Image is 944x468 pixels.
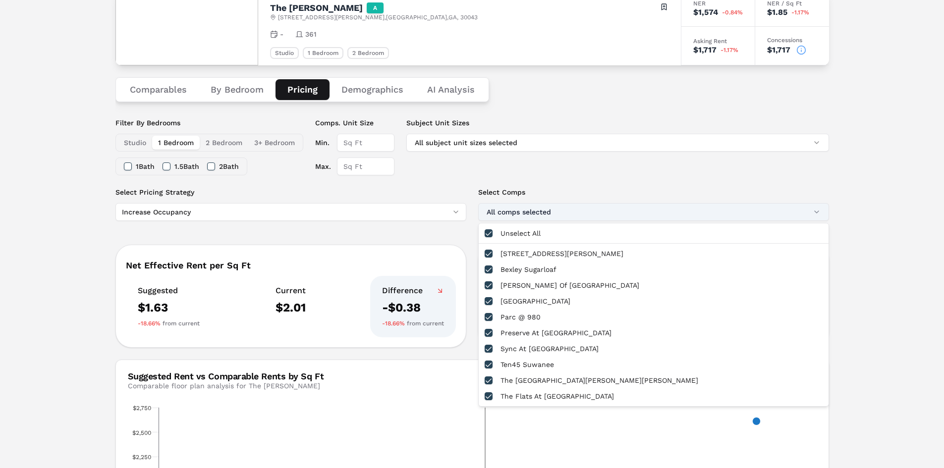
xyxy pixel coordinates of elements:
[382,286,444,296] div: Difference
[752,417,760,425] path: x, 1545, 2,619.17. Comps.
[382,300,444,315] div: -$0.38
[481,372,827,388] div: The [GEOGRAPHIC_DATA][PERSON_NAME][PERSON_NAME]
[481,309,827,325] div: Parc @ 980
[481,325,827,341] div: Preserve At [GEOGRAPHIC_DATA]
[133,405,151,412] text: $2,750
[330,79,415,100] button: Demographics
[693,0,743,6] div: NER
[132,429,151,436] text: $2,500
[118,79,199,100] button: Comparables
[481,246,827,261] div: [STREET_ADDRESS][PERSON_NAME]
[767,37,817,43] div: Concessions
[199,79,276,100] button: By Bedroom
[128,381,324,391] div: Comparable floor plan analysis for The [PERSON_NAME]
[248,136,301,150] button: 3+ Bedroom
[481,388,827,404] div: The Flats At [GEOGRAPHIC_DATA]
[478,187,829,197] label: Select Comps
[128,372,324,381] div: Suggested Rent vs Comparable Rents by Sq Ft
[481,341,827,357] div: Sync At [GEOGRAPHIC_DATA]
[315,118,394,128] label: Comps. Unit Size
[126,261,456,270] div: Net Effective Rent per Sq Ft
[767,46,790,54] div: $1,717
[415,79,487,100] button: AI Analysis
[315,157,331,175] label: Max.
[481,357,827,372] div: Ten45 Suwanee
[315,134,331,152] label: Min.
[693,38,743,44] div: Asking Rent
[115,187,466,197] label: Select Pricing Strategy
[337,157,394,175] input: Sq Ft
[382,319,444,327] div: from current
[303,47,343,59] div: 1 Bedroom
[481,225,827,241] div: Unselect All
[219,163,239,170] label: 2 Bath
[478,203,829,221] button: All comps selected
[367,2,384,13] div: A
[481,277,827,293] div: [PERSON_NAME] Of [GEOGRAPHIC_DATA]
[278,13,478,21] span: [STREET_ADDRESS][PERSON_NAME] , [GEOGRAPHIC_DATA] , GA , 30043
[136,163,155,170] label: 1 Bath
[115,118,303,128] label: Filter By Bedrooms
[138,300,200,315] div: $1.63
[174,163,199,170] label: 1.5 Bath
[722,9,743,15] span: -0.84%
[276,79,330,100] button: Pricing
[406,134,829,152] button: All subject unit sizes selected
[200,136,248,150] button: 2 Bedroom
[270,3,363,12] h2: The [PERSON_NAME]
[721,47,738,53] span: -1.17%
[132,454,151,461] text: $2,250
[337,134,394,152] input: Sq Ft
[791,9,809,15] span: -1.17%
[276,286,306,296] div: Current
[118,136,152,150] button: Studio
[280,29,283,39] span: -
[693,46,717,54] div: $1,717
[481,261,827,277] div: Bexley Sugarloaf
[138,319,200,327] div: from current
[305,29,317,39] span: 361
[138,286,200,296] div: Suggested
[767,0,817,6] div: NER / Sq Ft
[406,118,829,128] label: Subject Unit Sizes
[152,136,200,150] button: 1 Bedroom
[767,8,787,16] div: $1.85
[276,300,306,315] div: $2.01
[382,319,405,327] span: -18.66%
[270,47,299,59] div: Studio
[481,293,827,309] div: [GEOGRAPHIC_DATA]
[138,319,161,327] span: -18.66%
[693,8,718,16] div: $1,574
[347,47,389,59] div: 2 Bedroom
